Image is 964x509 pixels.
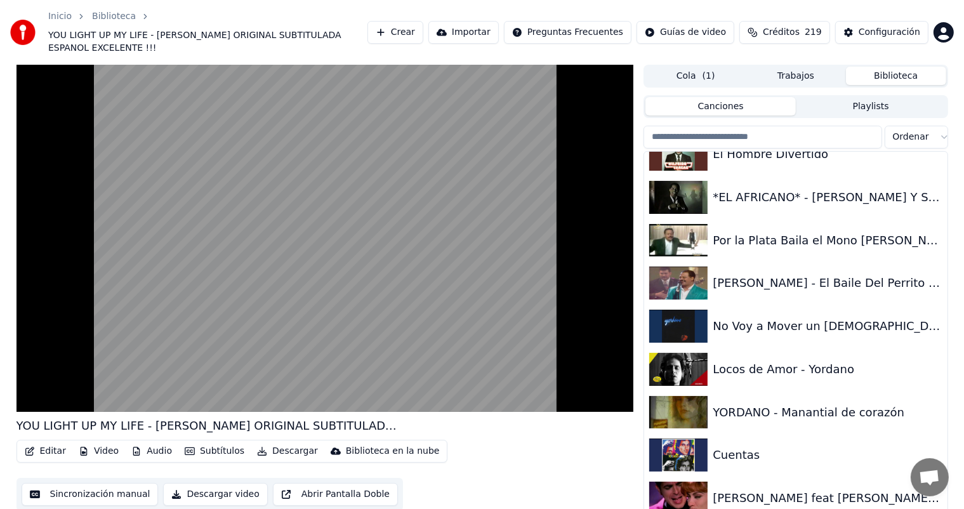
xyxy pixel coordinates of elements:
button: Editar [20,442,71,460]
div: [PERSON_NAME] feat [PERSON_NAME] - Química Perfecta [713,489,942,507]
img: youka [10,20,36,45]
div: Biblioteca en la nube [346,445,440,458]
span: ( 1 ) [703,70,715,83]
button: Créditos219 [739,21,830,44]
button: Configuración [835,21,928,44]
span: 219 [805,26,822,39]
button: Cola [645,67,746,85]
button: Biblioteca [846,67,946,85]
button: Crear [367,21,423,44]
button: Descargar [252,442,323,460]
a: Biblioteca [92,10,136,23]
button: Descargar video [163,483,267,506]
button: Importar [428,21,499,44]
button: Video [74,442,124,460]
button: Playlists [796,97,946,116]
div: El Hombre Divertido [713,145,942,163]
nav: breadcrumb [48,10,367,55]
span: Ordenar [893,131,929,143]
span: Créditos [763,26,800,39]
div: Cuentas [713,446,942,464]
div: No Voy a Mover un [DEMOGRAPHIC_DATA] [713,317,942,335]
div: [PERSON_NAME] - El Baile Del Perrito HD Nitro Vdj [713,274,942,292]
div: Configuración [859,26,920,39]
button: Preguntas Frecuentes [504,21,631,44]
div: Locos de Amor - Yordano [713,360,942,378]
button: Abrir Pantalla Doble [273,483,398,506]
button: Audio [126,442,177,460]
div: *EL AFRICANO* - [PERSON_NAME] Y SUS BEDUINOS - 1984 [713,188,942,206]
div: Por la Plata Baila el Mono [PERSON_NAME] [713,232,942,249]
button: Canciones [645,97,796,116]
button: Trabajos [746,67,846,85]
div: YOU LIGHT UP MY LIFE - [PERSON_NAME] ORIGINAL SUBTITULADA ESPANOL EXCELENTE !!! [17,417,397,435]
button: Guías de video [637,21,734,44]
button: Sincronización manual [22,483,159,506]
button: Subtítulos [180,442,249,460]
a: Chat abierto [911,458,949,496]
span: YOU LIGHT UP MY LIFE - [PERSON_NAME] ORIGINAL SUBTITULADA ESPANOL EXCELENTE !!! [48,29,367,55]
div: YORDANO - Manantial de corazón [713,404,942,421]
a: Inicio [48,10,72,23]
